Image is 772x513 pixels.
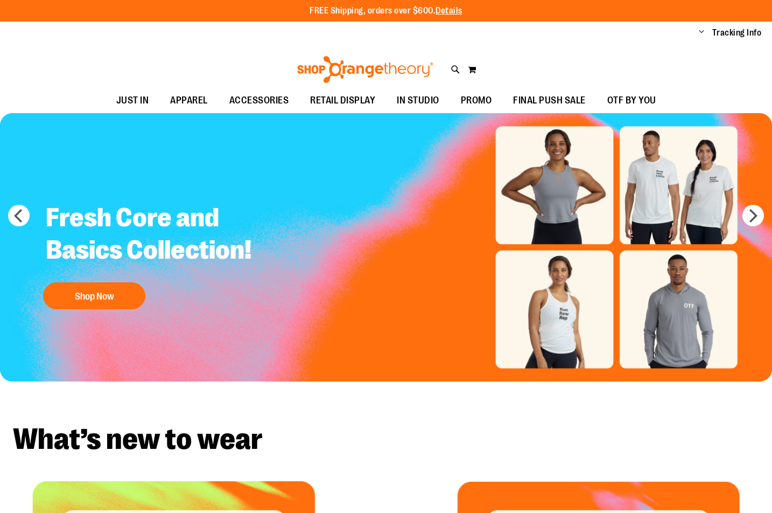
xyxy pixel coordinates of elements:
[596,88,667,113] a: OTF BY YOU
[310,5,462,17] p: FREE Shipping, orders over $600.
[13,425,759,454] h2: What’s new to wear
[310,88,375,113] span: RETAIL DISPLAY
[106,88,160,113] a: JUST IN
[397,88,439,113] span: IN STUDIO
[38,193,308,277] h2: Fresh Core and Basics Collection!
[699,27,704,38] button: Account menu
[461,88,492,113] span: PROMO
[712,27,762,39] a: Tracking Info
[436,6,462,16] a: Details
[229,88,289,113] span: ACCESSORIES
[742,205,764,226] button: next
[502,88,596,113] a: FINAL PUSH SALE
[8,205,30,226] button: prev
[607,88,656,113] span: OTF BY YOU
[170,88,208,113] span: APPAREL
[159,88,219,113] a: APPAREL
[116,88,149,113] span: JUST IN
[450,88,503,113] a: PROMO
[38,193,308,315] a: Fresh Core and Basics Collection! Shop Now
[296,56,435,83] img: Shop Orangetheory
[299,88,386,113] a: RETAIL DISPLAY
[513,88,586,113] span: FINAL PUSH SALE
[386,88,450,113] a: IN STUDIO
[43,282,145,309] button: Shop Now
[219,88,300,113] a: ACCESSORIES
